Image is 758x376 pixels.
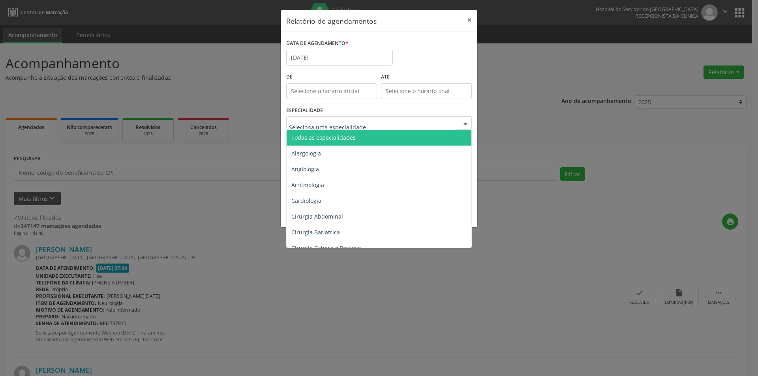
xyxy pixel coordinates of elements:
[291,244,361,252] span: Cirurgia Cabeça e Pescoço
[291,165,319,173] span: Angiologia
[291,181,324,189] span: Arritmologia
[381,83,472,99] input: Selecione o horário final
[286,71,377,83] label: De
[289,119,456,135] input: Seleciona uma especialidade
[381,71,472,83] label: ATÉ
[291,134,356,141] span: Todas as especialidades
[291,150,321,157] span: Alergologia
[286,105,323,117] label: ESPECIALIDADE
[286,50,393,65] input: Selecione uma data ou intervalo
[286,16,377,26] h5: Relatório de agendamentos
[286,37,348,50] label: DATA DE AGENDAMENTO
[291,228,340,236] span: Cirurgia Bariatrica
[286,83,377,99] input: Selecione o horário inicial
[291,213,343,220] span: Cirurgia Abdominal
[291,197,321,204] span: Cardiologia
[462,10,477,30] button: Close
